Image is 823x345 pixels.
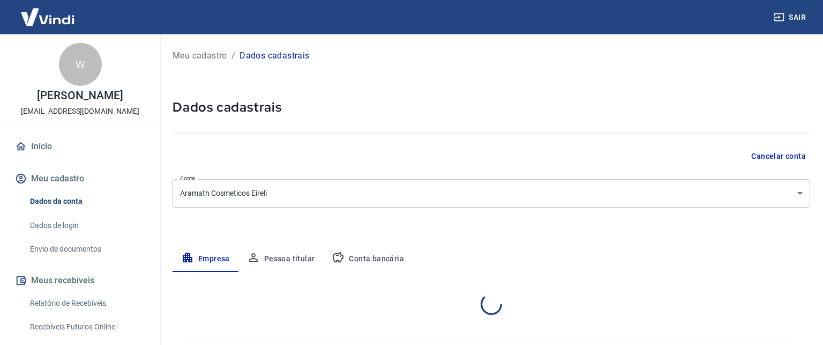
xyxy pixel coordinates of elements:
[240,49,309,62] p: Dados cadastrais
[13,1,83,33] img: Vindi
[26,215,147,237] a: Dados de login
[21,106,139,117] p: [EMAIL_ADDRESS][DOMAIN_NAME]
[747,146,810,166] button: Cancelar conta
[323,246,413,272] button: Conta bancária
[231,49,235,62] p: /
[13,135,147,158] a: Início
[26,316,147,338] a: Recebíveis Futuros Online
[37,90,123,101] p: [PERSON_NAME]
[180,174,195,182] label: Conta
[173,246,238,272] button: Empresa
[173,99,810,116] h5: Dados cadastrais
[26,190,147,212] a: Dados da conta
[26,292,147,314] a: Relatório de Recebíveis
[59,43,102,86] div: W
[772,8,810,27] button: Sair
[13,167,147,190] button: Meu cadastro
[26,238,147,260] a: Envio de documentos
[173,179,810,208] div: Aramath Cosmeticos Eireli
[13,269,147,292] button: Meus recebíveis
[173,49,227,62] a: Meu cadastro
[238,246,324,272] button: Pessoa titular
